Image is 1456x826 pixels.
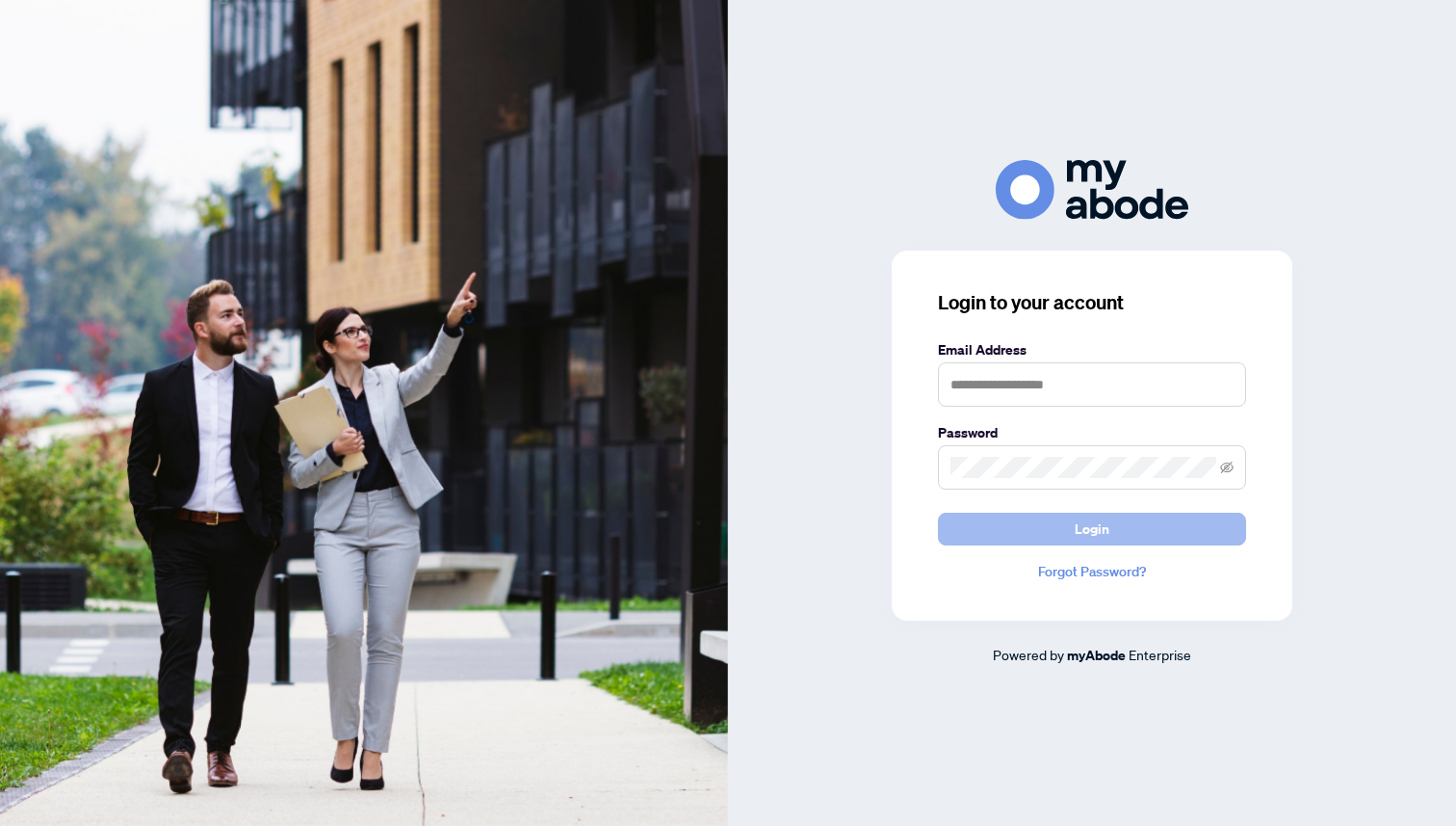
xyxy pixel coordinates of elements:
[938,339,1246,360] label: Email Address
[1129,646,1191,663] span: Enterprise
[938,513,1246,546] button: Login
[938,422,1246,443] label: Password
[938,561,1246,582] a: Forgot Password?
[996,160,1188,219] img: ma-logo
[1067,645,1126,666] a: myAbode
[1075,514,1109,545] span: Login
[993,646,1064,663] span: Powered by
[1220,461,1234,474] span: eye-invisible
[938,289,1246,316] h3: Login to your account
